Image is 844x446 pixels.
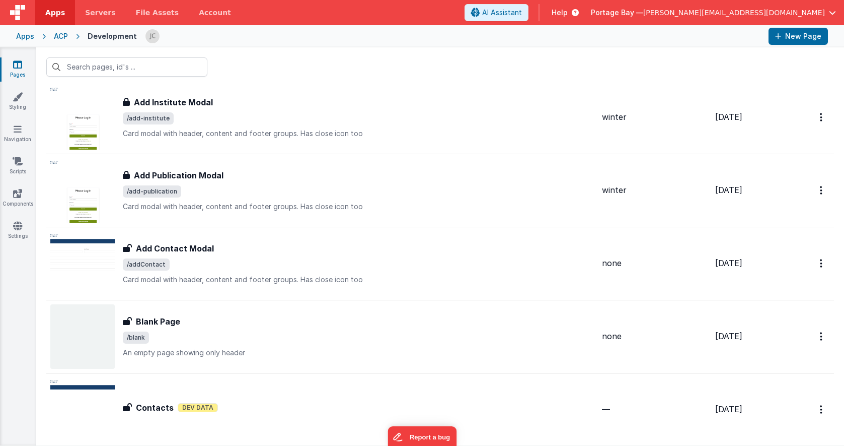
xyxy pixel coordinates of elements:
h3: Add Institute Modal [134,96,213,108]
button: New Page [769,28,828,45]
h3: Add Contact Modal [136,242,214,254]
span: /addContact [123,259,170,271]
input: Search pages, id's ... [46,57,207,77]
span: [DATE] [715,258,742,268]
img: 5d1ca2343d4fbe88511ed98663e9c5d3 [145,29,160,43]
div: Apps [16,31,34,41]
span: Portage Bay — [591,8,643,18]
p: Card modal with header, content and footer groups. Has close icon too [123,202,594,212]
h3: Add Publication Modal [134,169,223,181]
div: ACP [54,31,68,41]
button: Options [814,399,830,420]
p: Card modal with header, content and footer groups. Has close icon too [123,129,594,139]
span: Help [552,8,568,18]
span: File Assets [136,8,179,18]
p: Card modal with header, content and footer groups. Has close icon too [123,275,594,285]
span: /blank [123,332,149,344]
span: [DATE] [715,331,742,341]
span: [PERSON_NAME][EMAIL_ADDRESS][DOMAIN_NAME] [643,8,825,18]
span: Servers [85,8,115,18]
div: Development [88,31,137,41]
span: /add-institute [123,112,174,124]
span: Apps [45,8,65,18]
h3: Contacts [136,402,174,414]
button: Options [814,253,830,274]
button: Options [814,326,830,347]
div: winter [602,111,707,123]
button: AI Assistant [465,4,528,21]
span: [DATE] [715,404,742,414]
button: Portage Bay — [PERSON_NAME][EMAIL_ADDRESS][DOMAIN_NAME] [591,8,836,18]
h3: Blank Page [136,315,180,328]
span: Dev Data [178,403,218,412]
button: Options [814,107,830,128]
div: none [602,331,707,342]
span: AI Assistant [482,8,522,18]
span: /add-publication [123,185,181,198]
span: [DATE] [715,112,742,122]
div: none [602,258,707,269]
div: winter [602,184,707,196]
button: Options [814,180,830,201]
span: [DATE] [715,185,742,195]
span: — [602,404,610,414]
p: An empty page showing only header [123,348,594,358]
